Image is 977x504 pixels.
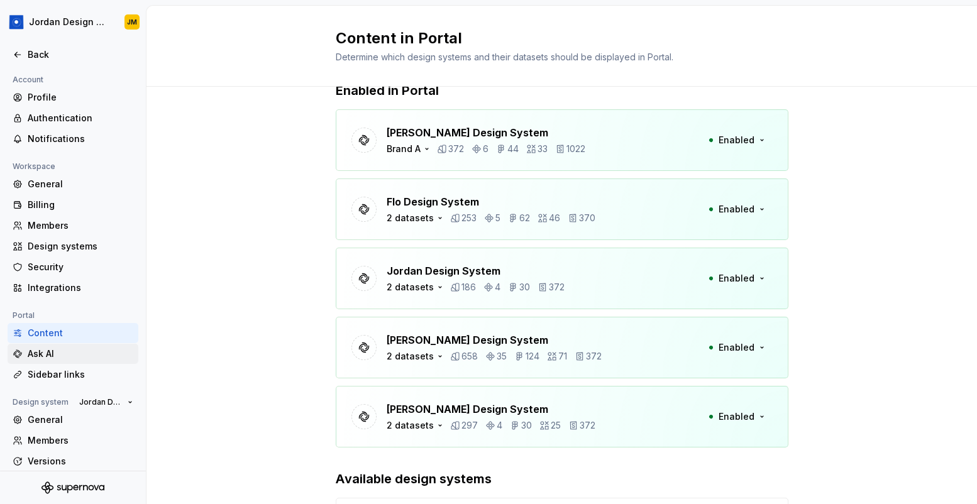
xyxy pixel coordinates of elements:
[336,470,788,488] p: Available design systems
[28,414,133,426] div: General
[497,419,502,432] p: 4
[8,72,48,87] div: Account
[549,212,560,224] p: 46
[28,368,133,381] div: Sidebar links
[719,203,754,216] span: Enabled
[700,405,773,428] button: Enabled
[387,350,434,363] div: 2 datasets
[8,323,138,343] a: Content
[8,308,40,323] div: Portal
[538,143,548,155] p: 33
[28,199,133,211] div: Billing
[8,87,138,107] a: Profile
[8,236,138,256] a: Design systems
[519,281,530,293] p: 30
[8,257,138,277] a: Security
[387,143,421,155] div: Brand A
[519,212,530,224] p: 62
[28,455,133,468] div: Versions
[8,430,138,451] a: Members
[28,219,133,232] div: Members
[387,194,595,209] p: Flo Design System
[8,108,138,128] a: Authentication
[387,212,434,224] div: 2 datasets
[9,14,24,30] img: 049812b6-2877-400d-9dc9-987621144c16.png
[387,402,595,417] p: [PERSON_NAME] Design System
[461,419,478,432] p: 297
[28,282,133,294] div: Integrations
[495,281,500,293] p: 4
[387,263,565,278] p: Jordan Design System
[28,178,133,190] div: General
[29,16,109,28] div: Jordan Design System
[8,395,74,410] div: Design system
[28,348,133,360] div: Ask AI
[28,327,133,339] div: Content
[549,281,565,293] p: 372
[28,434,133,447] div: Members
[700,129,773,151] button: Enabled
[461,281,476,293] p: 186
[566,143,585,155] p: 1022
[387,419,434,432] div: 2 datasets
[483,143,488,155] p: 6
[719,410,754,423] span: Enabled
[8,344,138,364] a: Ask AI
[579,212,595,224] p: 370
[127,17,137,27] div: JM
[28,91,133,104] div: Profile
[551,419,561,432] p: 25
[521,419,532,432] p: 30
[700,336,773,359] button: Enabled
[8,216,138,236] a: Members
[387,125,585,140] p: [PERSON_NAME] Design System
[719,341,754,354] span: Enabled
[719,272,754,285] span: Enabled
[28,48,133,61] div: Back
[28,133,133,145] div: Notifications
[558,350,567,363] p: 71
[461,350,478,363] p: 658
[336,82,788,99] p: Enabled in Portal
[8,451,138,471] a: Versions
[8,174,138,194] a: General
[79,397,123,407] span: Jordan Design System
[526,350,539,363] p: 124
[336,28,773,48] h2: Content in Portal
[8,410,138,430] a: General
[8,45,138,65] a: Back
[387,332,602,348] p: [PERSON_NAME] Design System
[700,198,773,221] button: Enabled
[448,143,464,155] p: 372
[28,112,133,124] div: Authentication
[8,159,60,174] div: Workspace
[28,261,133,273] div: Security
[3,8,143,36] button: Jordan Design SystemJM
[719,134,754,146] span: Enabled
[586,350,602,363] p: 372
[700,267,773,290] button: Enabled
[497,350,507,363] p: 35
[8,278,138,298] a: Integrations
[495,212,500,224] p: 5
[461,212,477,224] p: 253
[8,195,138,215] a: Billing
[336,52,673,62] span: Determine which design systems and their datasets should be displayed in Portal.
[580,419,595,432] p: 372
[8,364,138,385] a: Sidebar links
[507,143,519,155] p: 44
[28,240,133,253] div: Design systems
[8,129,138,149] a: Notifications
[387,281,434,293] div: 2 datasets
[41,481,104,494] svg: Supernova Logo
